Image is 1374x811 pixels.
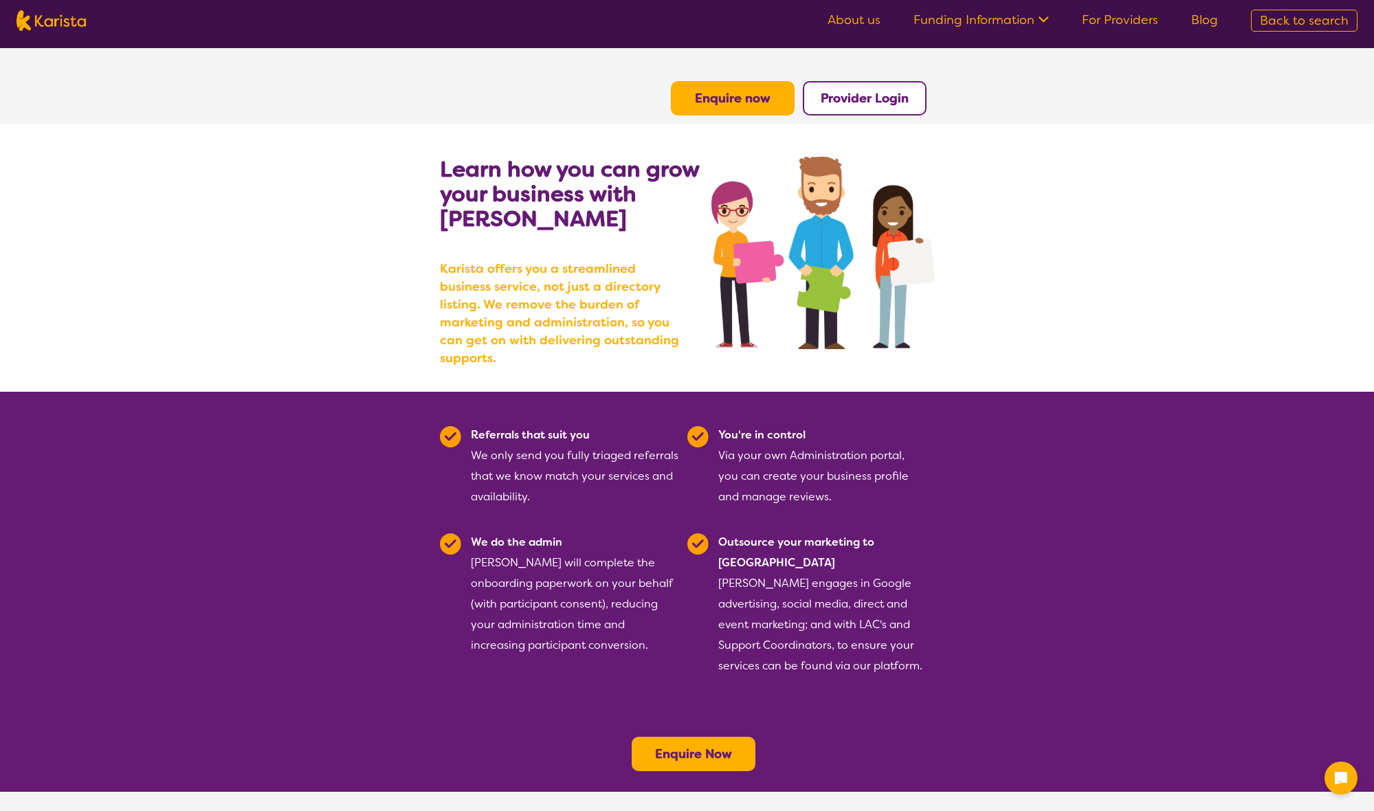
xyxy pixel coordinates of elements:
[718,425,927,507] div: Via your own Administration portal, you can create your business profile and manage reviews.
[1260,12,1349,29] span: Back to search
[1082,12,1158,28] a: For Providers
[913,12,1049,28] a: Funding Information
[471,425,679,507] div: We only send you fully triaged referrals that we know match your services and availability.
[440,533,461,555] img: Tick
[632,737,755,771] button: Enquire Now
[471,535,562,549] b: We do the admin
[1191,12,1218,28] a: Blog
[687,533,709,555] img: Tick
[687,426,709,447] img: Tick
[828,12,880,28] a: About us
[471,427,590,442] b: Referrals that suit you
[695,90,771,107] a: Enquire now
[718,535,874,570] b: Outsource your marketing to [GEOGRAPHIC_DATA]
[440,426,461,447] img: Tick
[440,260,687,367] b: Karista offers you a streamlined business service, not just a directory listing. We remove the bu...
[711,157,934,349] img: grow your business with Karista
[718,532,927,676] div: [PERSON_NAME] engages in Google advertising, social media, direct and event marketing; and with L...
[471,532,679,676] div: [PERSON_NAME] will complete the onboarding paperwork on your behalf (with participant consent), r...
[671,81,795,115] button: Enquire now
[16,10,86,31] img: Karista logo
[803,81,927,115] button: Provider Login
[655,746,732,762] a: Enquire Now
[440,155,699,233] b: Learn how you can grow your business with [PERSON_NAME]
[718,427,806,442] b: You're in control
[821,90,909,107] a: Provider Login
[1251,10,1358,32] a: Back to search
